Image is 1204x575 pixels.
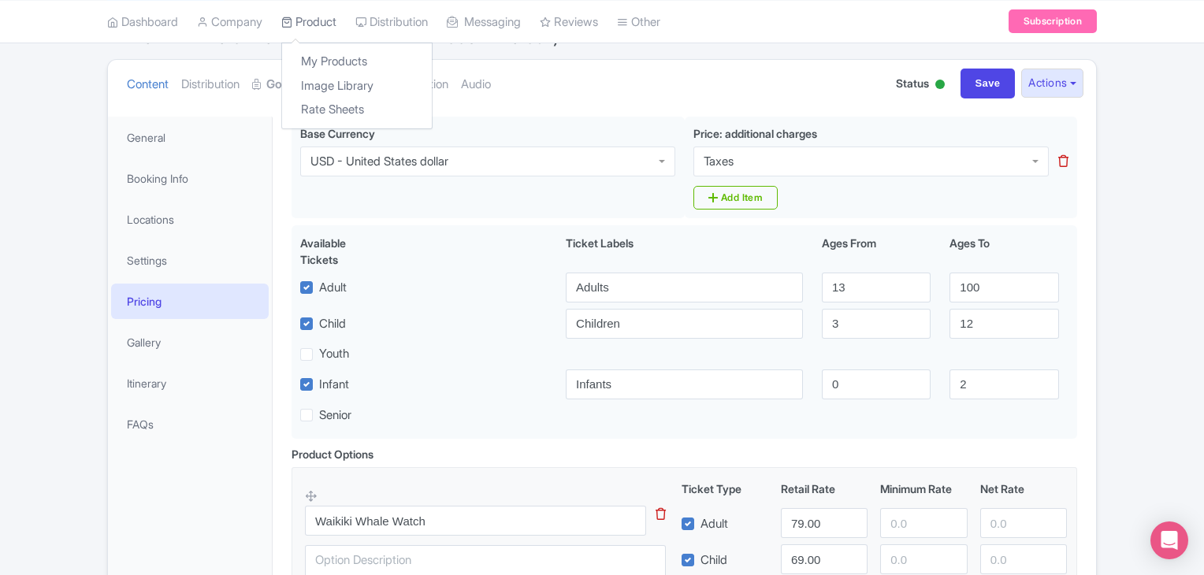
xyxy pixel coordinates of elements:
a: FAQs [111,406,269,442]
input: 0.0 [880,544,967,574]
a: Pricing [111,284,269,319]
div: Open Intercom Messenger [1150,521,1188,559]
div: Taxes [704,154,734,169]
div: USD - United States dollar [310,154,448,169]
label: Infant [319,376,349,394]
span: Status [896,75,929,91]
a: Booking Info [111,161,269,196]
div: Active [932,73,948,98]
a: Settings [111,243,269,278]
a: Content [127,60,169,109]
span: Base Currency [300,127,375,140]
a: General [111,120,269,155]
a: GoogleThings to do [252,60,370,109]
input: 0.0 [781,544,868,574]
a: Audio [461,60,491,109]
button: Actions [1021,69,1083,98]
input: Adult [566,273,803,302]
div: Retail Rate [775,480,874,497]
div: Ages From [812,235,940,268]
input: Option Name [305,506,646,536]
div: Ticket Type [675,480,775,497]
label: Youth [319,345,349,363]
label: Child [700,551,727,569]
div: Ages To [940,235,1068,268]
label: Senior [319,406,351,425]
a: Subscription [1009,9,1097,33]
a: My Products [282,50,432,74]
label: Adult [319,279,347,297]
a: Add Item [693,186,778,210]
input: Save [961,69,1016,98]
div: Net Rate [974,480,1073,497]
div: Available Tickets [300,235,385,268]
div: Minimum Rate [874,480,973,497]
a: Itinerary [111,365,269,401]
a: Distribution [181,60,240,109]
span: Waikiki Whale Watching Tour (Guaranteed Whales*) [126,25,559,48]
label: Child [319,315,346,333]
label: Adult [700,515,728,533]
input: Infant [566,369,803,399]
input: Child [566,309,803,339]
a: Rate Sheets [282,98,432,122]
strong: Google [266,76,306,94]
input: 0.0 [980,508,1067,538]
input: 0.0 [880,508,967,538]
input: 0.0 [980,544,1067,574]
div: Ticket Labels [556,235,812,268]
a: Locations [111,202,269,237]
label: Price: additional charges [693,125,817,142]
div: Product Options [292,446,373,462]
a: Gallery [111,325,269,360]
input: 0.0 [781,508,868,538]
a: Image Library [282,73,432,98]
